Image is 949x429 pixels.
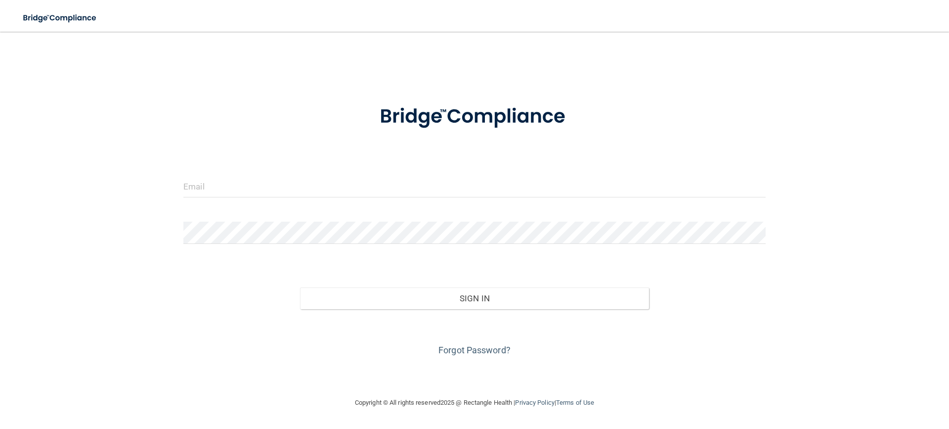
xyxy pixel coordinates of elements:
[438,345,511,355] a: Forgot Password?
[359,91,590,143] img: bridge_compliance_login_screen.278c3ca4.svg
[183,175,766,197] input: Email
[515,399,554,406] a: Privacy Policy
[556,399,594,406] a: Terms of Use
[300,287,649,309] button: Sign In
[15,8,106,28] img: bridge_compliance_login_screen.278c3ca4.svg
[294,387,655,419] div: Copyright © All rights reserved 2025 @ Rectangle Health | |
